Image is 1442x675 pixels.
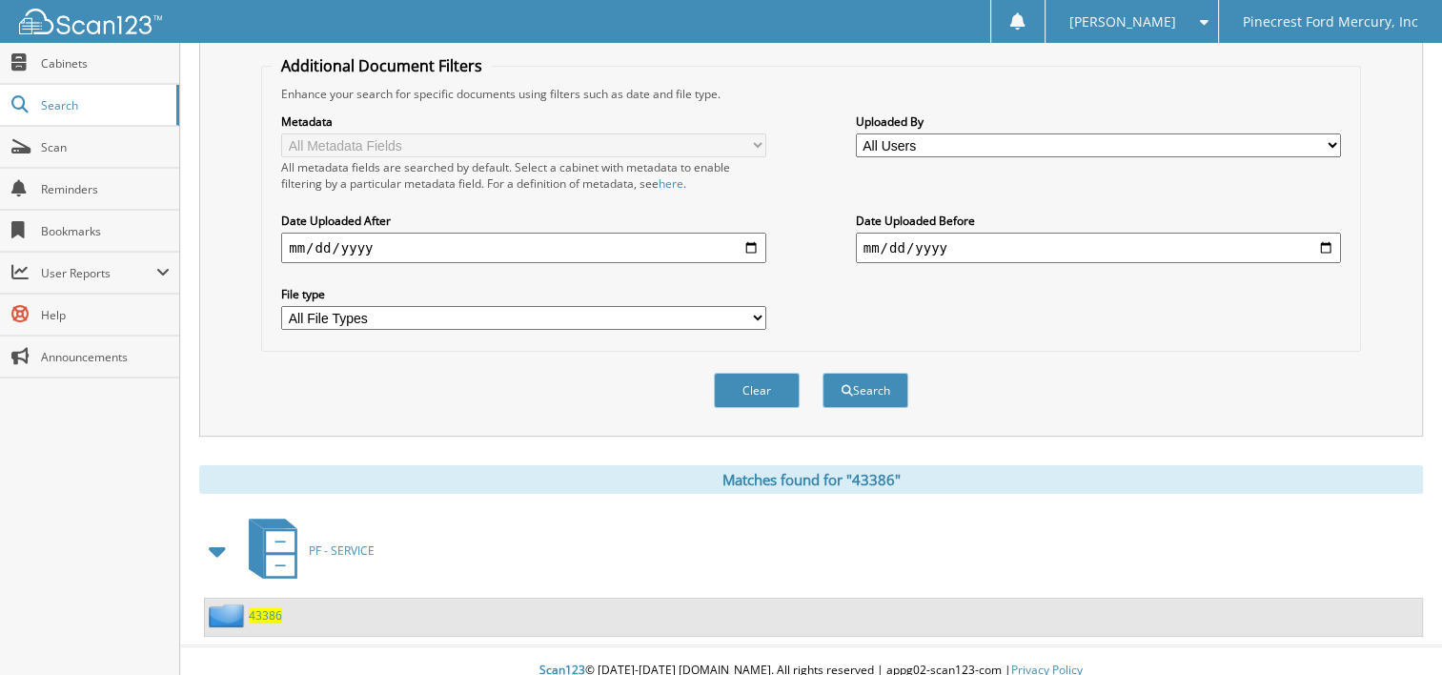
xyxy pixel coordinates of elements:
[41,307,170,323] span: Help
[856,113,1341,130] label: Uploaded By
[41,55,170,72] span: Cabinets
[1243,16,1418,28] span: Pinecrest Ford Mercury, Inc
[41,223,170,239] span: Bookmarks
[823,373,908,408] button: Search
[41,265,156,281] span: User Reports
[856,213,1341,229] label: Date Uploaded Before
[281,113,766,130] label: Metadata
[272,55,492,76] legend: Additional Document Filters
[249,607,282,624] a: 43386
[41,139,170,155] span: Scan
[281,213,766,229] label: Date Uploaded After
[1069,16,1176,28] span: [PERSON_NAME]
[659,175,683,192] a: here
[237,513,375,588] a: PF - SERVICE
[714,373,800,408] button: Clear
[41,349,170,365] span: Announcements
[41,97,167,113] span: Search
[309,542,375,559] span: PF - SERVICE
[41,181,170,197] span: Reminders
[281,286,766,302] label: File type
[1347,583,1442,675] iframe: Chat Widget
[199,465,1423,494] div: Matches found for "43386"
[209,603,249,627] img: folder2.png
[281,233,766,263] input: start
[272,86,1351,102] div: Enhance your search for specific documents using filters such as date and file type.
[856,233,1341,263] input: end
[19,9,162,34] img: scan123-logo-white.svg
[281,159,766,192] div: All metadata fields are searched by default. Select a cabinet with metadata to enable filtering b...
